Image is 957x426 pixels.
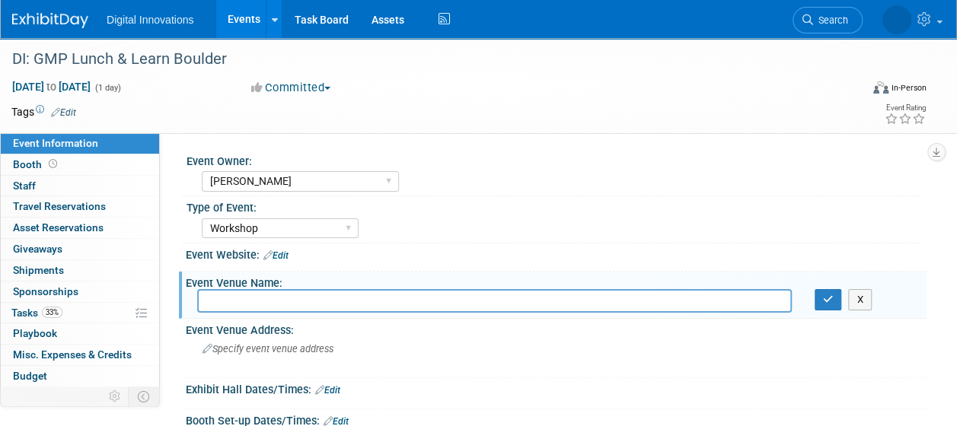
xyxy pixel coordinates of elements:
[13,180,36,192] span: Staff
[187,196,920,215] div: Type of Event:
[186,378,927,398] div: Exhibit Hall Dates/Times:
[1,345,159,365] a: Misc. Expenses & Credits
[263,250,289,261] a: Edit
[1,323,159,344] a: Playbook
[13,243,62,255] span: Giveaways
[848,289,872,310] button: X
[94,83,121,93] span: (1 day)
[107,14,193,26] span: Digital Innovations
[813,14,848,26] span: Search
[13,370,47,382] span: Budget
[46,158,60,170] span: Booth not reserved yet
[1,176,159,196] a: Staff
[13,137,98,149] span: Event Information
[51,107,76,118] a: Edit
[13,264,64,276] span: Shipments
[1,303,159,323] a: Tasks33%
[11,307,62,319] span: Tasks
[873,81,888,94] img: Format-Inperson.png
[315,385,340,396] a: Edit
[793,79,927,102] div: Event Format
[1,196,159,217] a: Travel Reservations
[1,154,159,175] a: Booth
[1,239,159,259] a: Giveaways
[13,348,132,361] span: Misc. Expenses & Credits
[187,150,920,169] div: Event Owner:
[129,386,160,406] td: Toggle Event Tabs
[13,221,104,234] span: Asset Reservations
[882,5,911,34] img: Marley Smith
[891,82,927,94] div: In-Person
[12,13,88,28] img: ExhibitDay
[42,307,62,318] span: 33%
[13,158,60,170] span: Booth
[13,327,57,339] span: Playbook
[13,200,106,212] span: Travel Reservations
[11,80,91,94] span: [DATE] [DATE]
[186,272,927,291] div: Event Venue Name:
[186,243,927,263] div: Event Website:
[102,386,129,406] td: Personalize Event Tab Strip
[203,343,333,354] span: Specify event venue address
[885,104,926,112] div: Event Rating
[1,260,159,281] a: Shipments
[186,319,927,338] div: Event Venue Address:
[7,46,848,73] div: DI: GMP Lunch & Learn Boulder
[13,285,78,297] span: Sponsorships
[44,81,59,93] span: to
[1,281,159,302] a: Sponsorships
[793,7,863,33] a: Search
[1,218,159,238] a: Asset Reservations
[11,104,76,119] td: Tags
[1,133,159,154] a: Event Information
[1,366,159,386] a: Budget
[246,80,337,96] button: Committed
